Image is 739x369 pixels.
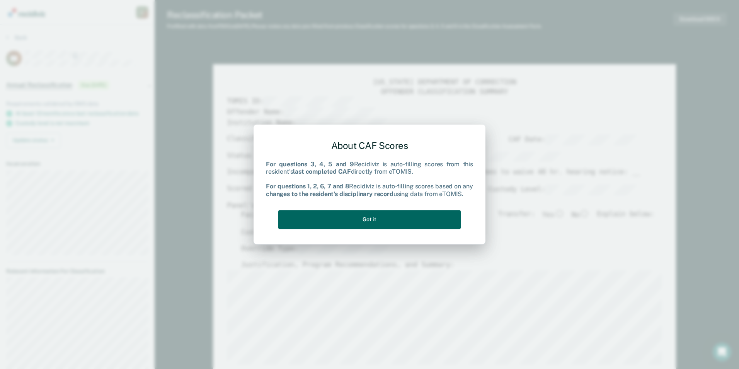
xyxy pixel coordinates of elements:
[266,134,473,157] div: About CAF Scores
[266,190,393,198] b: changes to the resident's disciplinary record
[266,183,349,190] b: For questions 1, 2, 6, 7 and 8
[293,168,351,175] b: last completed CAF
[266,161,473,198] div: Recidiviz is auto-filling scores from this resident's directly from eTOMIS. Recidiviz is auto-fil...
[278,210,461,229] button: Got it
[266,161,354,168] b: For questions 3, 4, 5 and 9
